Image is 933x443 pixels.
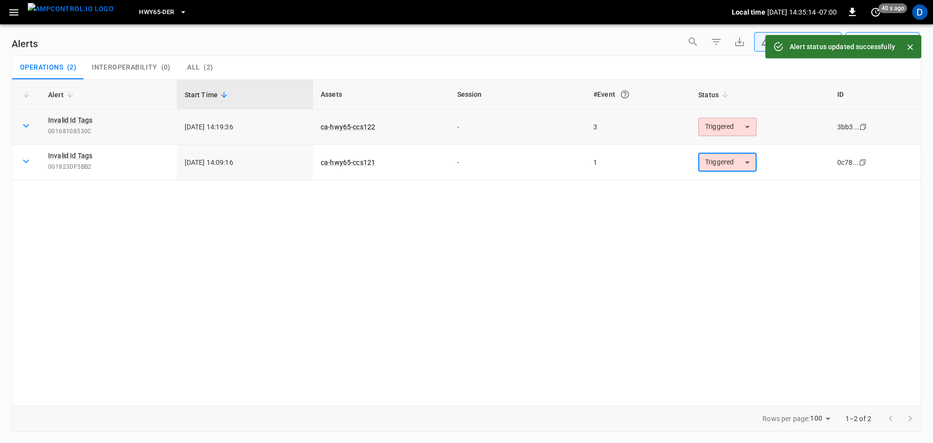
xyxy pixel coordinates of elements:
[187,63,200,72] span: All
[20,63,63,72] span: Operations
[135,3,190,22] button: HWY65-DER
[846,414,871,424] p: 1–2 of 2
[698,89,731,101] span: Status
[48,115,92,125] a: Invalid Id Tags
[837,122,859,132] div: 3bb3...
[204,63,213,72] span: ( 2 )
[698,118,757,136] div: Triggered
[698,153,757,172] div: Triggered
[177,145,313,180] td: [DATE] 14:09:16
[810,411,833,425] div: 100
[912,4,928,20] div: profile-icon
[449,109,586,145] td: -
[67,63,76,72] span: ( 2 )
[767,7,837,17] p: [DATE] 14:35:14 -07:00
[139,7,174,18] span: HWY65-DER
[879,3,907,13] span: 40 s ago
[12,36,38,52] h6: Alerts
[92,63,157,72] span: Interoperability
[616,86,634,103] button: An event is a single occurrence of an issue. An alert groups related events for the same asset, m...
[864,33,919,51] div: Last 24 hrs
[761,37,826,47] div: Unresolved
[903,40,917,54] button: Close
[321,159,375,166] a: ca-hwy65-ccs121
[449,80,586,109] th: Session
[28,3,114,15] img: ampcontrol.io logo
[48,162,169,172] span: 001823DF5BB2
[313,80,449,109] th: Assets
[762,414,810,424] p: Rows per page:
[790,38,895,55] div: Alert status updated successfully
[732,7,765,17] p: Local time
[177,109,313,145] td: [DATE] 14:19:36
[161,63,171,72] span: ( 0 )
[837,158,859,167] div: 0c78...
[48,151,92,160] a: Invalid Id Tags
[321,123,375,131] a: ca-hwy65-ccs122
[829,80,921,109] th: ID
[593,86,683,103] div: #Event
[185,89,231,101] span: Start Time
[586,145,691,180] td: 1
[868,4,883,20] button: set refresh interval
[48,89,76,101] span: Alert
[859,122,868,132] div: copy
[449,145,586,180] td: -
[586,109,691,145] td: 3
[48,127,169,137] span: 00168108530C
[858,157,868,168] div: copy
